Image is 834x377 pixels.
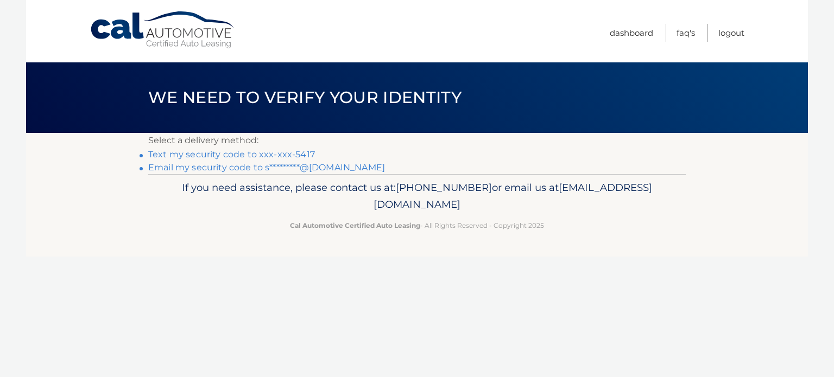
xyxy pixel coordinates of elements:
span: [PHONE_NUMBER] [396,181,492,194]
a: Dashboard [610,24,653,42]
a: Cal Automotive [90,11,236,49]
span: We need to verify your identity [148,87,462,107]
p: Select a delivery method: [148,133,686,148]
p: - All Rights Reserved - Copyright 2025 [155,220,679,231]
a: Text my security code to xxx-xxx-5417 [148,149,315,159]
a: Email my security code to s*********@[DOMAIN_NAME] [148,162,385,172]
p: If you need assistance, please contact us at: or email us at [155,179,679,214]
a: FAQ's [677,24,695,42]
strong: Cal Automotive Certified Auto Leasing [290,221,420,229]
a: Logout [718,24,744,42]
